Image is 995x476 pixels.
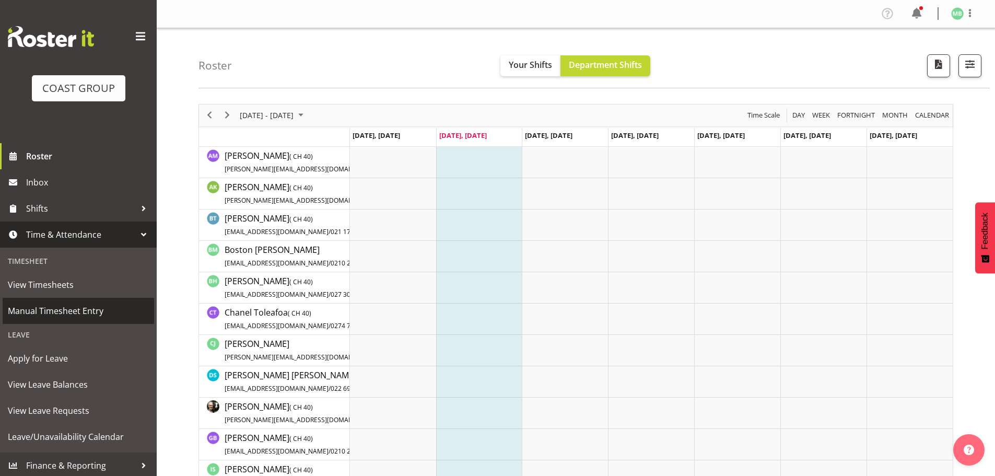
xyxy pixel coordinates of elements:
button: Department Shifts [560,55,650,76]
span: Time & Attendance [26,227,136,242]
button: Your Shifts [500,55,560,76]
span: View Leave Requests [8,403,149,419]
img: help-xxl-2.png [964,445,974,455]
a: Manual Timesheet Entry [3,298,154,324]
span: Feedback [980,213,990,249]
span: View Timesheets [8,277,149,293]
div: COAST GROUP [42,80,115,96]
span: Shifts [26,201,136,216]
a: View Leave Requests [3,398,154,424]
span: Manual Timesheet Entry [8,303,149,319]
a: Apply for Leave [3,345,154,371]
img: Rosterit website logo [8,26,94,47]
a: View Leave Balances [3,371,154,398]
span: Leave/Unavailability Calendar [8,429,149,445]
a: View Timesheets [3,272,154,298]
span: Inbox [26,175,151,190]
img: mike-bullock1158.jpg [951,7,964,20]
span: Apply for Leave [8,351,149,366]
h4: Roster [198,60,232,72]
span: Finance & Reporting [26,458,136,473]
span: Your Shifts [509,59,552,71]
span: Department Shifts [569,59,642,71]
button: Feedback - Show survey [975,202,995,273]
span: View Leave Balances [8,377,149,392]
button: Download a PDF of the roster according to the set date range. [927,54,950,77]
div: Leave [3,324,154,345]
span: Roster [26,148,151,164]
div: Timesheet [3,250,154,272]
a: Leave/Unavailability Calendar [3,424,154,450]
button: Filter Shifts [958,54,981,77]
